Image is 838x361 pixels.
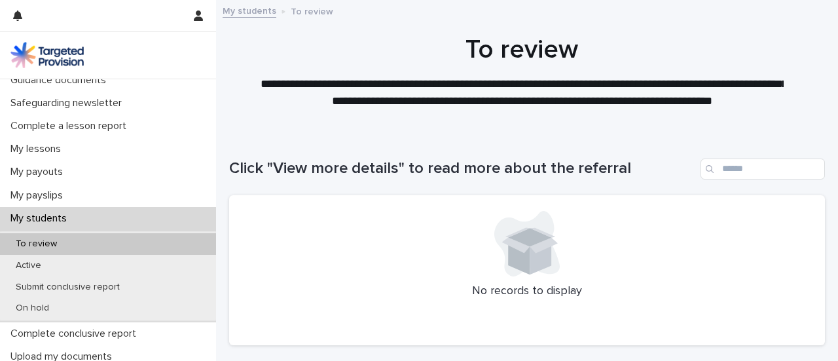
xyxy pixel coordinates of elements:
p: To review [5,238,67,250]
p: Submit conclusive report [5,282,130,293]
p: No records to display [245,284,809,299]
p: Guidance documents [5,74,117,86]
p: My students [5,212,77,225]
h1: To review [229,34,815,66]
p: My payouts [5,166,73,178]
input: Search [701,159,825,180]
p: On hold [5,303,60,314]
img: M5nRWzHhSzIhMunXDL62 [10,42,84,68]
h1: Click "View more details" to read more about the referral [229,159,695,178]
p: Complete conclusive report [5,328,147,340]
p: To review [291,3,333,18]
p: My lessons [5,143,71,155]
p: Complete a lesson report [5,120,137,132]
p: My payslips [5,189,73,202]
a: My students [223,3,276,18]
p: Active [5,260,52,271]
p: Safeguarding newsletter [5,97,132,109]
